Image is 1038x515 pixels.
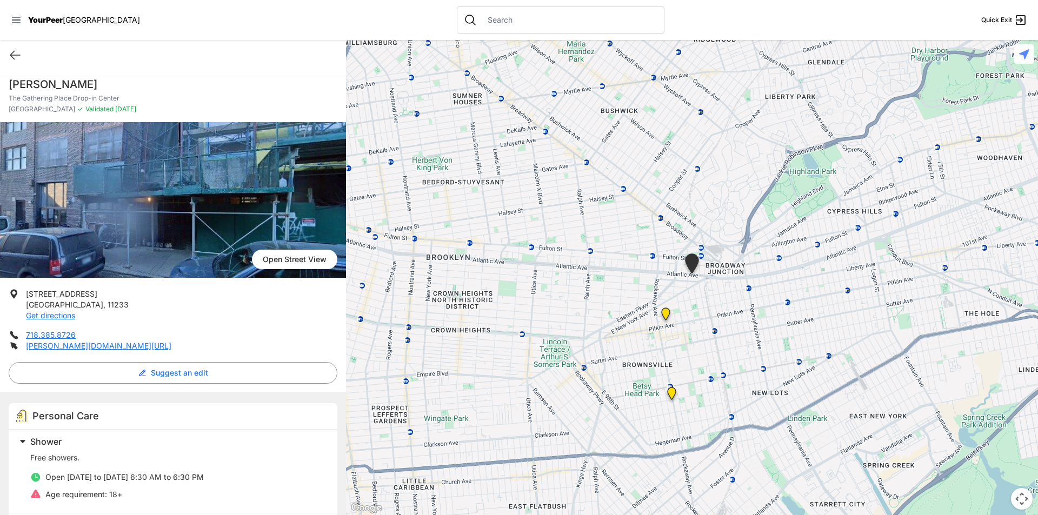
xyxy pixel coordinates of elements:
[349,501,384,515] a: Open this area in Google Maps (opens a new window)
[349,501,384,515] img: Google
[9,94,337,103] p: The Gathering Place Drop-in Center
[45,472,204,481] span: Open [DATE] to [DATE] 6:30 AM to 6:30 PM
[28,17,140,23] a: YourPeer[GEOGRAPHIC_DATA]
[30,436,62,447] span: Shower
[9,105,75,113] span: [GEOGRAPHIC_DATA]
[103,300,105,309] span: ,
[981,14,1027,26] a: Quick Exit
[659,307,673,325] div: Continuous Access Adult Drop-In (CADI)
[1011,488,1033,510] button: Map camera controls
[26,330,76,339] a: 718.385.8726
[77,105,83,113] span: ✓
[26,289,97,298] span: [STREET_ADDRESS]
[26,311,75,320] a: Get directions
[481,15,657,25] input: Search
[45,490,107,499] span: Age requirement:
[9,362,337,384] button: Suggest an edit
[28,15,63,24] span: YourPeer
[108,300,129,309] span: 11233
[45,489,122,500] p: 18+
[683,253,701,278] div: The Gathering Place Drop-in Center
[151,367,208,378] span: Suggest an edit
[981,16,1012,24] span: Quick Exit
[114,105,136,113] span: [DATE]
[665,387,678,404] div: Brooklyn DYCD Youth Drop-in Center
[63,15,140,24] span: [GEOGRAPHIC_DATA]
[26,341,171,350] a: [PERSON_NAME][DOMAIN_NAME][URL]
[85,105,114,113] span: Validated
[32,410,99,422] span: Personal Care
[30,452,324,463] p: Free showers.
[26,300,103,309] span: [GEOGRAPHIC_DATA]
[9,77,337,92] h1: [PERSON_NAME]
[252,250,337,269] a: Open Street View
